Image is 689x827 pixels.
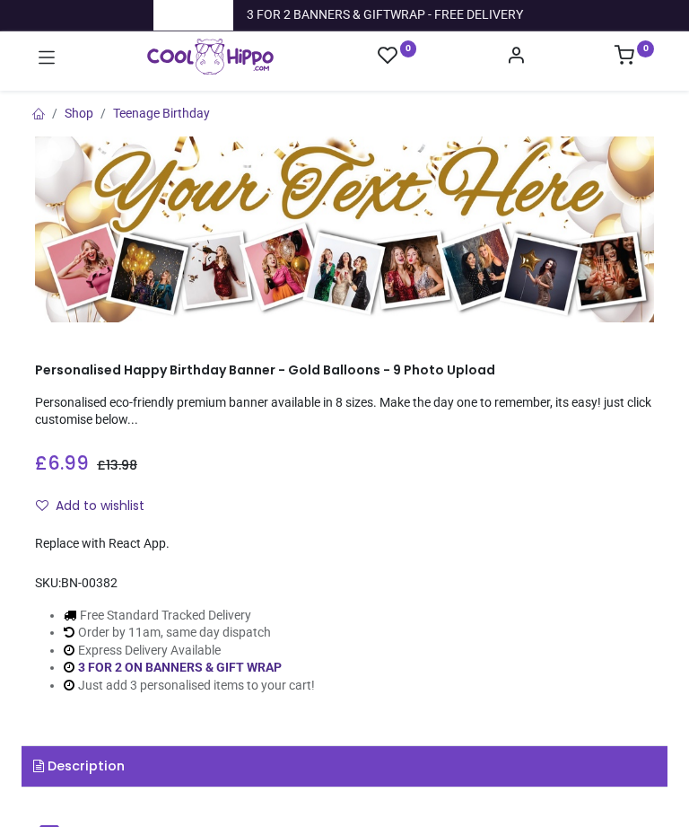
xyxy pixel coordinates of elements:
[48,450,89,476] span: 6.99
[97,456,137,474] span: £
[247,6,523,24] div: 3 FOR 2 BANNERS & GIFTWRAP - FREE DELIVERY
[35,362,654,380] h1: Personalised Happy Birthday Banner - Gold Balloons - 9 Photo Upload
[35,491,160,522] button: Add to wishlistAdd to wishlist
[35,136,654,322] img: Personalised Happy Birthday Banner - Gold Balloons - 9 Photo Upload
[64,677,315,695] li: Just add 3 personalised items to your cart!
[400,40,417,57] sup: 0
[378,45,417,67] a: 0
[106,456,137,474] span: 13.98
[147,39,274,75] img: Cool Hippo
[147,39,274,75] a: Logo of Cool Hippo
[35,575,654,593] div: SKU:
[506,50,526,65] a: Account Info
[64,607,315,625] li: Free Standard Tracked Delivery
[637,40,654,57] sup: 0
[61,576,118,590] span: BN-00382
[615,50,654,65] a: 0
[167,6,220,24] a: Trustpilot
[22,746,667,787] a: Description
[36,499,48,512] i: Add to wishlist
[113,106,210,120] a: Teenage Birthday
[35,535,654,553] div: Replace with React App.
[64,642,315,660] li: Express Delivery Available
[64,624,315,642] li: Order by 11am, same day dispatch
[35,451,89,477] span: £
[65,106,93,120] a: Shop
[35,394,654,429] p: Personalised eco-friendly premium banner available in 8 sizes. Make the day one to remember, its ...
[78,660,282,674] a: 3 FOR 2 ON BANNERS & GIFT WRAP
